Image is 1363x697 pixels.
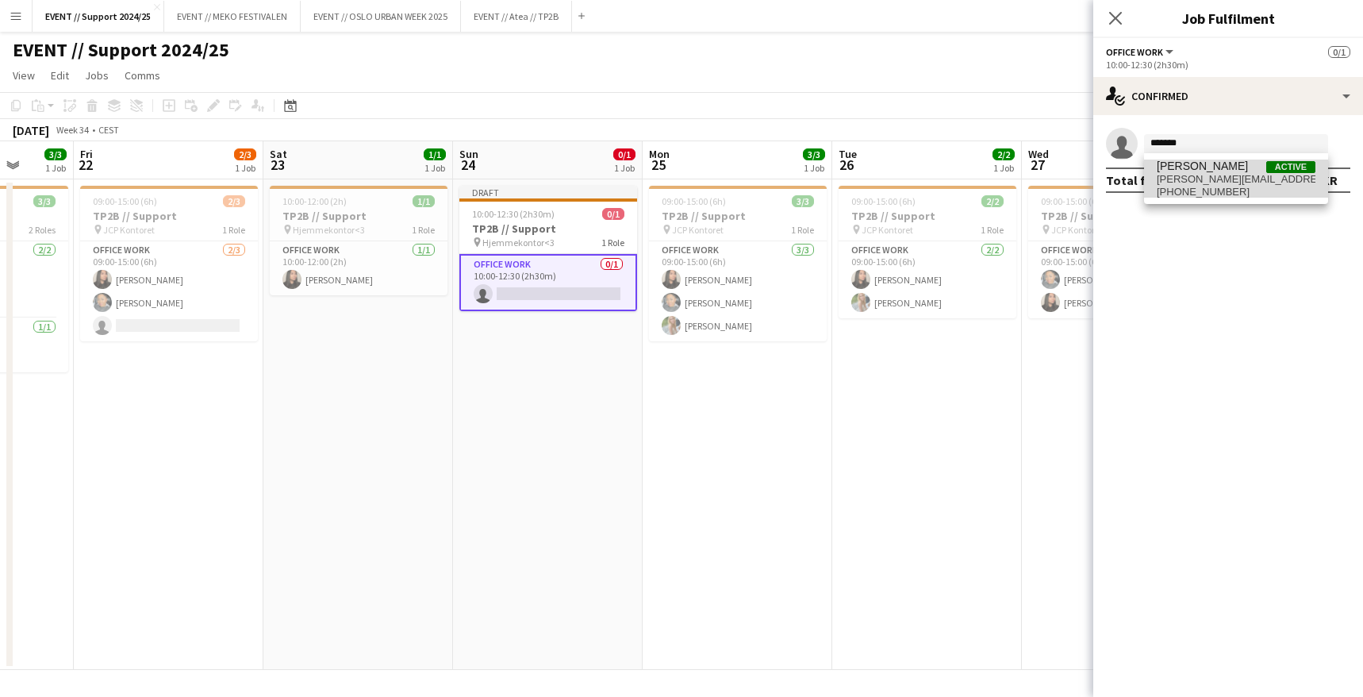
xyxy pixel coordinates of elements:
[1106,46,1163,58] span: Office work
[649,147,670,161] span: Mon
[1028,209,1206,223] h3: TP2B // Support
[1093,8,1363,29] h3: Job Fulfilment
[1093,77,1363,115] div: Confirmed
[234,148,256,160] span: 2/3
[992,148,1015,160] span: 2/2
[44,65,75,86] a: Edit
[293,224,365,236] span: Hjemmekontor<3
[1157,173,1315,186] span: d.stenvadet@icloud.com
[472,208,555,220] span: 10:00-12:30 (2h30m)
[80,186,258,341] app-job-card: 09:00-15:00 (6h)2/3TP2B // Support JCP Kontoret1 RoleOffice work2/309:00-15:00 (6h)[PERSON_NAME][...
[98,124,119,136] div: CEST
[80,209,258,223] h3: TP2B // Support
[223,195,245,207] span: 2/3
[803,148,825,160] span: 3/3
[482,237,555,248] span: Hjemmekontor<3
[459,186,637,311] app-job-card: Draft10:00-12:30 (2h30m)0/1TP2B // Support Hjemmekontor<31 RoleOffice work0/110:00-12:30 (2h30m)
[1157,160,1248,173] span: Daniela Alejandra Eriksen Stenvadet
[301,1,461,32] button: EVENT // OSLO URBAN WEEK 2025
[614,162,635,174] div: 1 Job
[1157,186,1315,198] span: +4790261588
[78,156,93,174] span: 22
[118,65,167,86] a: Comms
[29,224,56,236] span: 2 Roles
[235,162,255,174] div: 1 Job
[52,124,92,136] span: Week 34
[222,224,245,236] span: 1 Role
[649,186,827,341] app-job-card: 09:00-15:00 (6h)3/3TP2B // Support JCP Kontoret1 RoleOffice work3/309:00-15:00 (6h)[PERSON_NAME][...
[459,254,637,311] app-card-role: Office work0/110:00-12:30 (2h30m)
[44,148,67,160] span: 3/3
[461,1,572,32] button: EVENT // Atea // TP2B
[459,147,478,161] span: Sun
[662,195,726,207] span: 09:00-15:00 (6h)
[1028,186,1206,318] app-job-card: 09:00-15:00 (6h)2/2TP2B // Support JCP Kontoret1 RoleOffice work2/209:00-15:00 (6h)[PERSON_NAME][...
[6,65,41,86] a: View
[1106,172,1160,188] div: Total fee
[125,68,160,83] span: Comms
[602,208,624,220] span: 0/1
[1266,161,1315,173] span: Active
[270,241,447,295] app-card-role: Office work1/110:00-12:00 (2h)[PERSON_NAME]
[270,186,447,295] app-job-card: 10:00-12:00 (2h)1/1TP2B // Support Hjemmekontor<31 RoleOffice work1/110:00-12:00 (2h)[PERSON_NAME]
[649,209,827,223] h3: TP2B // Support
[413,195,435,207] span: 1/1
[412,224,435,236] span: 1 Role
[1028,147,1049,161] span: Wed
[804,162,824,174] div: 1 Job
[647,156,670,174] span: 25
[613,148,635,160] span: 0/1
[459,186,637,198] div: Draft
[839,209,1016,223] h3: TP2B // Support
[459,221,637,236] h3: TP2B // Support
[1051,224,1103,236] span: JCP Kontoret
[839,186,1016,318] app-job-card: 09:00-15:00 (6h)2/2TP2B // Support JCP Kontoret1 RoleOffice work2/209:00-15:00 (6h)[PERSON_NAME][...
[1106,59,1350,71] div: 10:00-12:30 (2h30m)
[836,156,857,174] span: 26
[792,195,814,207] span: 3/3
[601,237,624,248] span: 1 Role
[981,195,1004,207] span: 2/2
[13,38,229,62] h1: EVENT // Support 2024/25
[851,195,916,207] span: 09:00-15:00 (6h)
[672,224,724,236] span: JCP Kontoret
[80,147,93,161] span: Fri
[45,162,66,174] div: 1 Job
[791,224,814,236] span: 1 Role
[993,162,1014,174] div: 1 Job
[424,162,445,174] div: 1 Job
[80,241,258,341] app-card-role: Office work2/309:00-15:00 (6h)[PERSON_NAME][PERSON_NAME]
[1028,241,1206,318] app-card-role: Office work2/209:00-15:00 (6h)[PERSON_NAME][PERSON_NAME]
[79,65,115,86] a: Jobs
[85,68,109,83] span: Jobs
[164,1,301,32] button: EVENT // MEKO FESTIVALEN
[270,209,447,223] h3: TP2B // Support
[282,195,347,207] span: 10:00-12:00 (2h)
[457,156,478,174] span: 24
[839,241,1016,318] app-card-role: Office work2/209:00-15:00 (6h)[PERSON_NAME][PERSON_NAME]
[13,68,35,83] span: View
[981,224,1004,236] span: 1 Role
[1041,195,1105,207] span: 09:00-15:00 (6h)
[839,147,857,161] span: Tue
[424,148,446,160] span: 1/1
[649,241,827,341] app-card-role: Office work3/309:00-15:00 (6h)[PERSON_NAME][PERSON_NAME][PERSON_NAME]
[267,156,287,174] span: 23
[862,224,913,236] span: JCP Kontoret
[51,68,69,83] span: Edit
[103,224,155,236] span: JCP Kontoret
[93,195,157,207] span: 09:00-15:00 (6h)
[33,1,164,32] button: EVENT // Support 2024/25
[270,147,287,161] span: Sat
[33,195,56,207] span: 3/3
[13,122,49,138] div: [DATE]
[1106,46,1176,58] button: Office work
[1328,46,1350,58] span: 0/1
[1026,156,1049,174] span: 27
